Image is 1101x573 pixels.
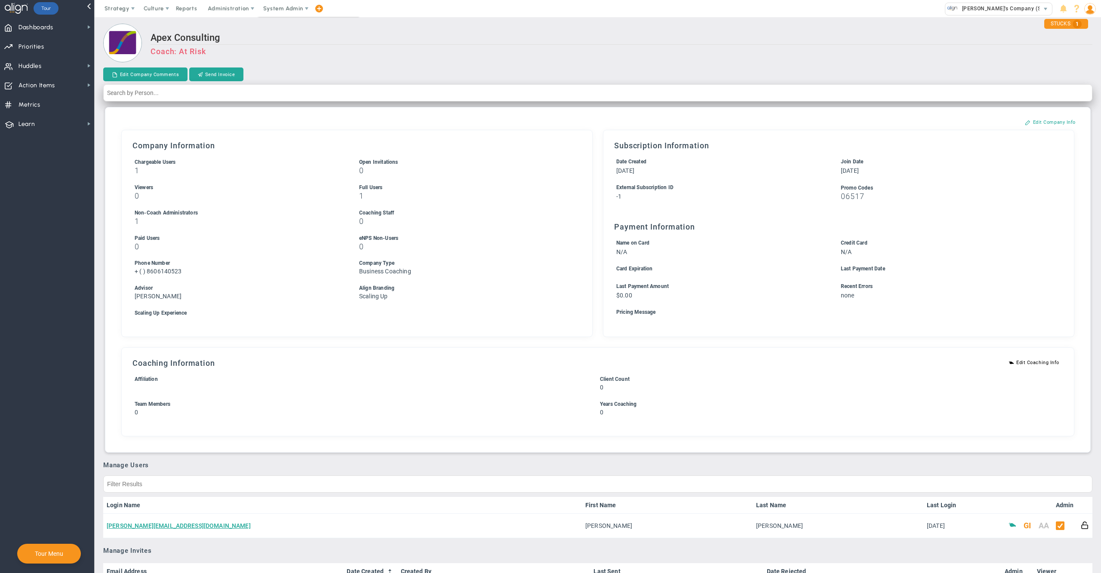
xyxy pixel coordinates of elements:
div: Last Payment Date [841,265,1049,273]
td: [PERSON_NAME] [753,514,923,538]
span: Dashboards [18,18,53,37]
a: Last Login [927,502,967,509]
h3: Manage Invites [103,547,1092,555]
span: Scaling Up [359,293,388,300]
h3: 1 [135,166,343,175]
span: Business Coaching [359,268,411,275]
h3: Coach: At Risk [151,47,1092,56]
span: Priorities [18,38,44,56]
h3: Payment Information [614,222,1063,231]
input: Filter Results [103,475,1092,493]
img: 33318.Company.photo [947,3,958,14]
div: Join Date [841,158,1049,166]
button: Reset Password [1081,521,1089,530]
div: Scaling Up Experience [135,309,568,317]
img: 48978.Person.photo [1084,3,1096,15]
div: Pricing Message [616,308,1049,316]
div: Name on Card [616,239,825,247]
div: Recent Errors [841,282,1049,291]
div: Date Created [616,158,825,166]
span: ( [139,268,141,275]
div: Card Expiration [616,265,825,273]
span: 0 [135,409,138,416]
div: Client Count [600,375,1049,383]
label: Includes Users + Open Invitations, excludes Coaching Staff [135,158,176,165]
span: Coaching Staff [359,210,394,216]
h3: 1 [135,217,343,225]
h3: 0 [359,242,568,251]
span: Huddles [18,57,42,75]
span: N/A [616,248,627,255]
span: [PERSON_NAME] [135,293,181,300]
div: Last Payment Amount [616,282,825,291]
div: Company Type [359,259,568,267]
span: Open Invitations [359,159,398,165]
span: Learn [18,115,35,133]
span: 1 [1073,20,1082,28]
input: Search by Person... [103,84,1092,101]
span: Paid Users [135,235,160,241]
span: 0 [600,384,603,391]
h3: 0 [359,217,568,225]
a: [PERSON_NAME][EMAIL_ADDRESS][DOMAIN_NAME] [107,522,251,529]
div: Phone Number [135,259,343,267]
h3: Subscription Information [614,141,1063,150]
span: Strategy [105,5,129,12]
td: [PERSON_NAME] [582,514,753,538]
button: Edit Coaching Info [1000,355,1068,369]
div: Affiliation [135,375,584,383]
span: select [1039,3,1052,15]
h3: 1 [359,192,568,200]
button: GI [1024,521,1031,530]
span: Chargeable Users [135,159,176,165]
span: Viewers [135,184,153,190]
span: Action Items [18,77,55,95]
a: Admin [1056,502,1074,509]
span: eNPS Non-Users [359,235,398,241]
span: Administration [208,5,249,12]
h2: Apex Consulting [151,32,1092,45]
button: AA [1039,521,1049,530]
a: Last Name [756,502,920,509]
div: Years Coaching [600,400,1049,408]
button: Edit Company Comments [103,67,188,81]
span: none [841,292,855,299]
h3: 0 [135,192,343,200]
button: Send Invoice [189,67,243,81]
span: [DATE] [841,167,859,174]
span: N/A [841,248,852,255]
span: Non-Coach Administrators [135,210,198,216]
span: Full Users [359,184,383,190]
span: Promo Codes [841,185,873,191]
img: Loading... [103,24,142,62]
span: [DATE] [616,167,634,174]
h3: 0 [359,166,568,175]
span: [PERSON_NAME]'s Company (Sandbox) [958,3,1062,14]
span: 8606140523 [147,268,182,275]
div: Credit Card [841,239,1049,247]
td: [DATE] [923,514,971,538]
a: First Name [585,502,749,509]
button: Tour Menu [32,550,66,558]
span: Culture [144,5,164,12]
span: System Admin [263,5,303,12]
span: 06517 [841,192,864,201]
span: -1 [616,193,621,200]
div: Align Branding [359,284,568,292]
button: Make this user a coach [1009,521,1017,530]
h3: Manage Users [103,461,1092,469]
span: ) [143,268,145,275]
div: STUCKS [1044,19,1088,29]
div: Advisor [135,284,343,292]
span: + [135,268,138,275]
h3: Coaching Information [132,359,1063,368]
h3: 0 [135,242,343,251]
span: 0 [600,409,603,416]
span: $0.00 [616,292,632,299]
a: Login Name [107,502,578,509]
span: Metrics [18,96,40,114]
h3: Company Information [132,141,581,150]
div: External Subscription ID [616,184,825,192]
div: Team Members [135,400,584,408]
button: Edit Company Info [1016,115,1084,129]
